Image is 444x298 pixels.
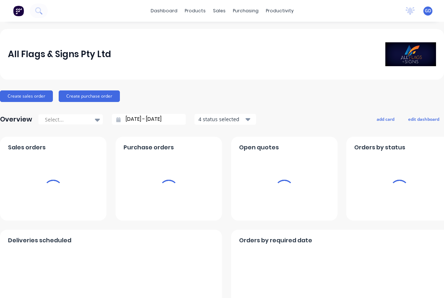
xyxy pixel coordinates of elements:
[123,143,174,152] span: Purchase orders
[354,143,405,152] span: Orders by status
[194,114,256,125] button: 4 status selected
[385,42,436,66] img: All Flags & Signs Pty Ltd
[262,5,297,16] div: productivity
[209,5,229,16] div: sales
[425,8,431,14] span: GD
[13,5,24,16] img: Factory
[8,47,111,61] div: All Flags & Signs Pty Ltd
[239,143,279,152] span: Open quotes
[229,5,262,16] div: purchasing
[198,115,244,123] div: 4 status selected
[147,5,181,16] a: dashboard
[8,236,71,245] span: Deliveries scheduled
[59,90,120,102] button: Create purchase order
[403,114,444,124] button: edit dashboard
[239,236,312,245] span: Orders by required date
[372,114,399,124] button: add card
[181,5,209,16] div: products
[8,143,46,152] span: Sales orders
